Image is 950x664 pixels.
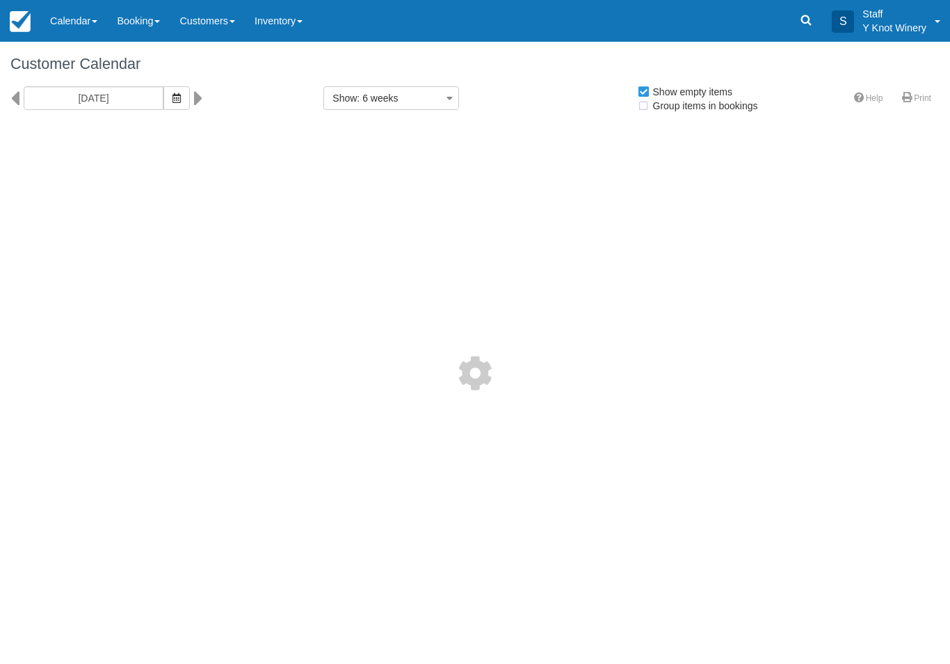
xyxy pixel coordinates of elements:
label: Group items in bookings [637,95,767,116]
div: S [832,10,854,33]
label: Show empty items [637,81,741,102]
img: checkfront-main-nav-mini-logo.png [10,11,31,32]
a: Help [846,88,892,109]
span: Show empty items [637,86,743,96]
span: Group items in bookings [637,100,769,110]
span: Show [332,93,357,104]
h1: Customer Calendar [10,56,940,72]
a: Print [894,88,940,109]
span: : 6 weeks [357,93,398,104]
button: Show: 6 weeks [323,86,459,110]
p: Y Knot Winery [862,21,926,35]
p: Staff [862,7,926,21]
